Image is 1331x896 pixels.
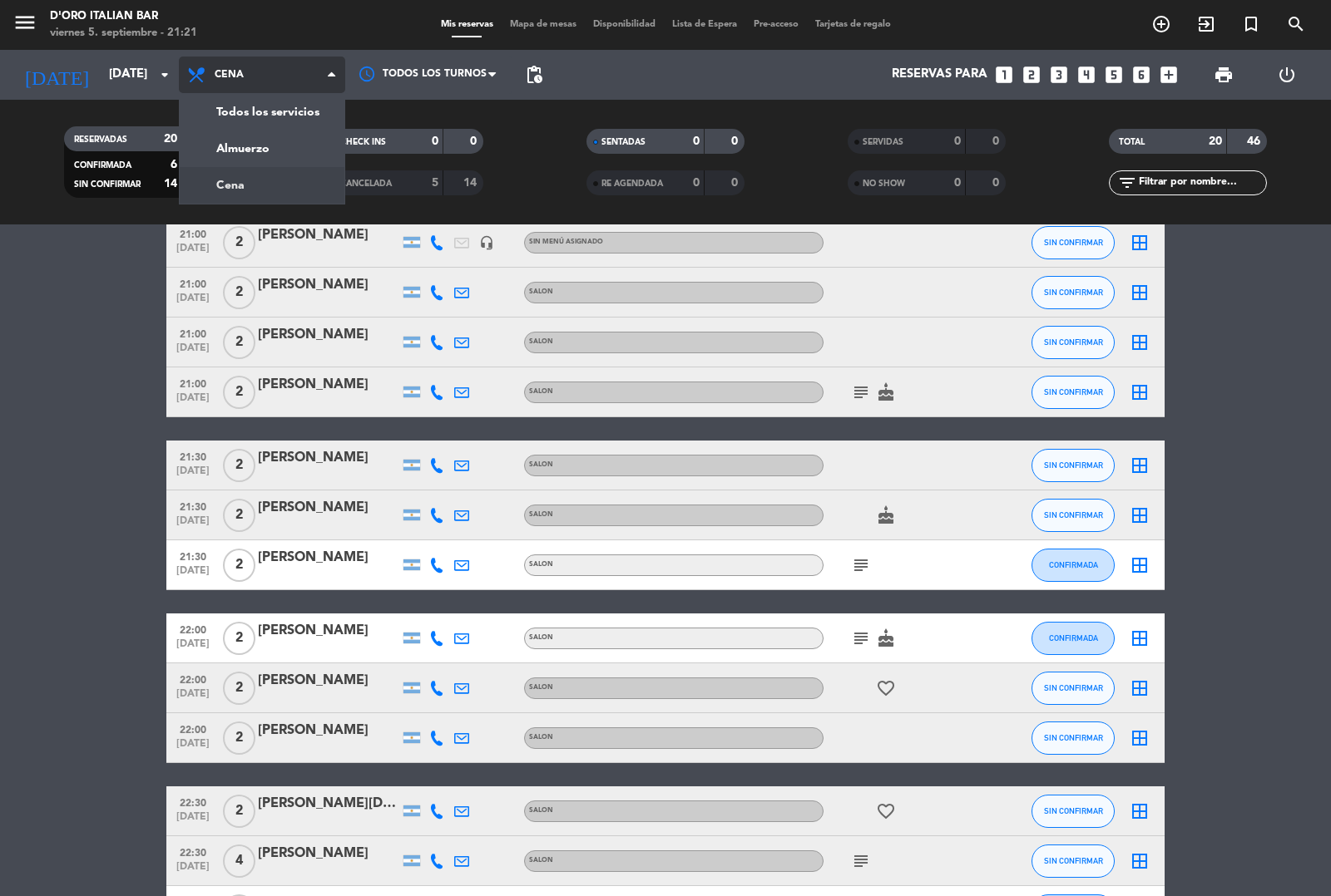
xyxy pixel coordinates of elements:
span: 21:30 [172,546,214,565]
span: CONFIRMADA [1049,633,1098,642]
i: turned_in_not [1241,14,1261,34]
span: Mapa de mesas [502,20,585,29]
span: 21:00 [172,373,214,392]
span: 2 [223,795,255,828]
div: viernes 5. septiembre - 21:21 [50,25,197,42]
span: SERVIDAS [863,138,903,146]
div: [PERSON_NAME] [258,843,399,864]
i: looks_5 [1103,64,1125,86]
div: [PERSON_NAME] [258,224,399,246]
span: Disponibilidad [585,20,664,29]
span: SALON [529,461,553,468]
strong: 0 [470,135,480,147]
span: [DATE] [172,861,214,880]
span: Lista de Espera [664,20,745,29]
span: 2 [223,376,255,409]
i: add_box [1158,64,1180,86]
span: 2 [223,549,255,582]
i: cake [876,382,896,402]
i: looks_6 [1131,64,1152,86]
span: 22:30 [172,792,214,811]
span: RE AGENDADA [601,180,663,188]
span: 2 [223,499,255,532]
button: SIN CONFIRMAR [1032,449,1115,482]
strong: 0 [992,135,1002,147]
div: D'oro Italian Bar [50,8,197,25]
span: Cena [215,69,244,81]
strong: 46 [1247,135,1264,147]
span: SIN CONFIRMAR [74,180,141,189]
a: Cena [180,167,344,204]
i: power_settings_new [1277,65,1297,85]
i: border_all [1130,851,1150,871]
i: border_all [1130,382,1150,402]
span: 21:00 [172,273,214,293]
span: SALON [529,511,553,518]
i: [DATE] [12,57,101,93]
span: [DATE] [172,565,214,584]
i: cake [876,628,896,648]
i: menu [12,10,37,35]
span: SIN CONFIRMAR [1044,238,1103,247]
button: SIN CONFIRMAR [1032,721,1115,755]
div: [PERSON_NAME] [258,447,399,469]
div: [PERSON_NAME] [258,720,399,741]
span: SENTADAS [601,138,646,146]
span: [DATE] [172,811,214,830]
button: SIN CONFIRMAR [1032,795,1115,828]
span: 22:00 [172,719,214,738]
i: filter_list [1117,173,1137,193]
a: Todos los servicios [180,94,344,130]
span: 21:00 [172,323,214,342]
span: 2 [223,622,255,655]
span: [DATE] [172,688,214,707]
strong: 20 [1209,135,1222,147]
span: CONFIRMADA [74,161,131,170]
button: CONFIRMADA [1032,549,1115,582]
button: menu [12,10,37,41]
i: border_all [1130,332,1150,352]
i: border_all [1130,455,1150,475]
i: border_all [1130,628,1150,648]
span: [DATE] [172,342,214,362]
span: SALON [529,857,553,864]
span: SIN CONFIRMAR [1044,683,1103,692]
i: exit_to_app [1196,14,1216,34]
button: SIN CONFIRMAR [1032,226,1115,259]
i: border_all [1130,505,1150,525]
input: Filtrar por nombre... [1137,174,1266,192]
span: 22:00 [172,619,214,638]
span: 2 [223,326,255,359]
strong: 0 [693,177,700,189]
strong: 0 [992,177,1002,189]
span: NO SHOW [863,180,905,188]
i: looks_two [1021,64,1042,86]
div: [PERSON_NAME] [258,324,399,346]
span: 21:00 [172,224,214,243]
div: [PERSON_NAME] [258,547,399,569]
a: Almuerzo [180,130,344,167]
i: border_all [1130,555,1150,575]
span: TOTAL [1119,138,1145,146]
span: print [1214,65,1234,85]
span: 22:00 [172,669,214,688]
span: Tarjetas de regalo [807,20,899,29]
span: CANCELADA [340,180,392,188]
span: SALON [529,561,553,568]
span: 4 [223,844,255,878]
span: CONFIRMADA [1049,560,1098,569]
span: SIN CONFIRMAR [1044,510,1103,519]
strong: 0 [731,135,741,147]
span: SIN CONFIRMAR [1044,856,1103,865]
i: subject [851,628,871,648]
span: 2 [223,226,255,259]
strong: 6 [171,159,177,170]
span: Sin menú asignado [529,239,603,245]
i: border_all [1130,678,1150,698]
strong: 0 [954,135,961,147]
i: arrow_drop_down [155,65,175,85]
div: LOG OUT [1255,50,1319,100]
span: SALON [529,338,553,345]
span: [DATE] [172,392,214,411]
span: SALON [529,684,553,691]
